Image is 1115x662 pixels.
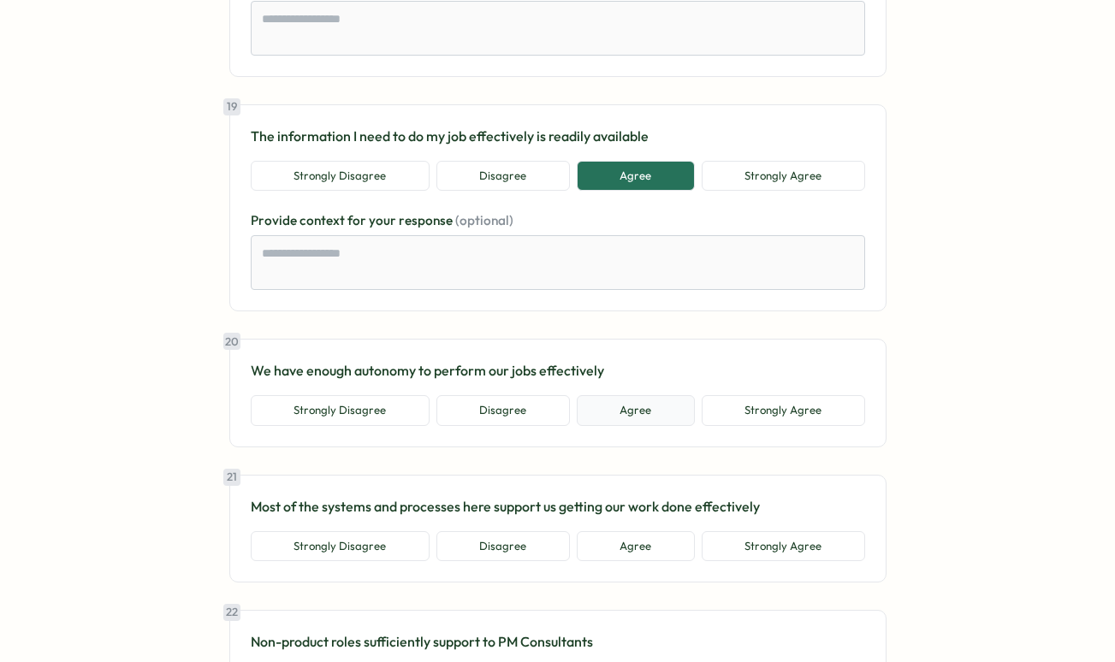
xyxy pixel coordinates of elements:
[251,360,865,381] p: We have enough autonomy to perform our jobs effectively
[702,161,865,192] button: Strongly Agree
[251,631,865,653] p: Non-product roles sufficiently support to PM Consultants
[347,212,369,228] span: for
[223,469,240,486] div: 21
[702,531,865,562] button: Strongly Agree
[251,395,430,426] button: Strongly Disagree
[300,212,347,228] span: context
[251,161,430,192] button: Strongly Disagree
[251,212,300,228] span: Provide
[436,395,570,426] button: Disagree
[369,212,399,228] span: your
[399,212,455,228] span: response
[577,531,695,562] button: Agree
[223,98,240,115] div: 19
[436,531,570,562] button: Disagree
[455,212,513,228] span: (optional)
[251,531,430,562] button: Strongly Disagree
[577,395,695,426] button: Agree
[251,496,865,517] p: Most of the systems and processes here support us getting our work done effectively
[702,395,865,426] button: Strongly Agree
[223,333,240,350] div: 20
[436,161,570,192] button: Disagree
[251,126,865,147] p: The information I need to do my job effectively is readily available
[223,604,240,621] div: 22
[577,161,695,192] button: Agree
